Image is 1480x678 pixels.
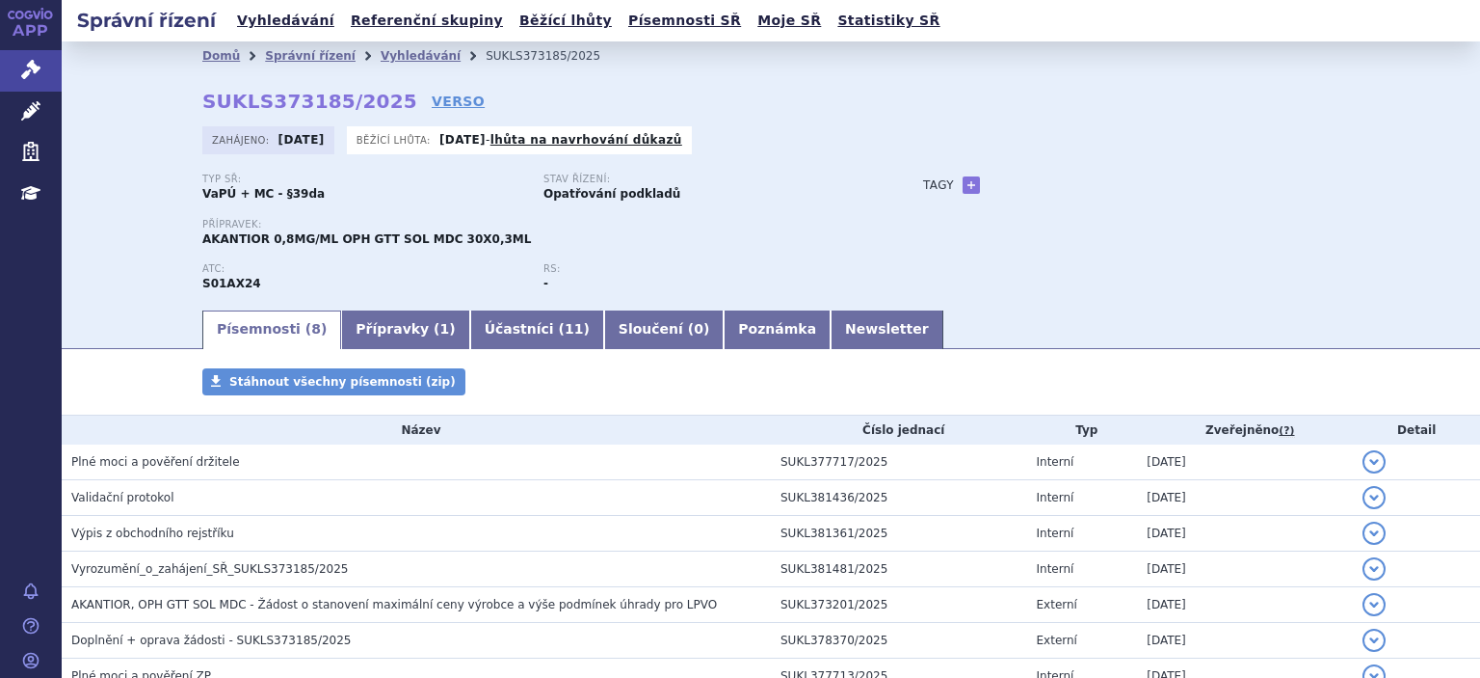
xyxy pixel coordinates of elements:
[771,480,1027,516] td: SUKL381436/2025
[1037,634,1077,647] span: Externí
[202,232,531,246] span: AKANTIOR 0,8MG/ML OPH GTT SOL MDC 30X0,3ML
[1137,480,1353,516] td: [DATE]
[265,49,356,63] a: Správní řízení
[771,552,1027,587] td: SUKL381481/2025
[543,187,680,201] strong: Opatřování podkladů
[543,277,548,290] strong: -
[1037,527,1074,540] span: Interní
[622,8,747,34] a: Písemnosti SŘ
[1137,552,1353,587] td: [DATE]
[202,277,261,290] strong: POLYHEXANID
[771,623,1027,659] td: SUKL378370/2025
[1137,623,1353,659] td: [DATE]
[71,455,240,469] span: Plné moci a pověření držitele
[771,516,1027,552] td: SUKL381361/2025
[202,174,524,185] p: Typ SŘ:
[345,8,509,34] a: Referenční skupiny
[71,562,348,576] span: Vyrozumění_o_zahájení_SŘ_SUKLS373185/2025
[1362,629,1386,652] button: detail
[62,416,771,445] th: Název
[470,311,604,349] a: Účastníci (11)
[1037,598,1077,611] span: Externí
[229,375,456,389] span: Stáhnout všechny písemnosti (zip)
[71,598,717,611] span: AKANTIOR, OPH GTT SOL MDC - Žádost o stanovení maximální ceny výrobce a výše podmínek úhrady pro ...
[202,368,465,395] a: Stáhnout všechny písemnosti (zip)
[490,133,682,147] a: lhůta na navrhování důkazů
[341,311,469,349] a: Přípravky (1)
[202,263,524,275] p: ATC:
[1037,455,1074,469] span: Interní
[311,321,321,337] span: 8
[71,491,174,504] span: Validační protokol
[1037,491,1074,504] span: Interní
[212,132,273,148] span: Zahájeno:
[543,263,865,275] p: RS:
[202,219,885,231] p: Přípravek:
[1137,445,1353,480] td: [DATE]
[357,132,435,148] span: Běžící lhůta:
[963,176,980,194] a: +
[71,634,351,647] span: Doplnění + oprava žádosti - SUKLS373185/2025
[514,8,618,34] a: Běžící lhůty
[604,311,724,349] a: Sloučení (0)
[202,187,325,201] strong: VaPÚ + MC - §39da
[1027,416,1138,445] th: Typ
[381,49,461,63] a: Vyhledávání
[278,133,325,147] strong: [DATE]
[1137,587,1353,623] td: [DATE]
[771,445,1027,480] td: SUKL377717/2025
[432,92,485,111] a: VERSO
[1037,562,1074,576] span: Interní
[231,8,340,34] a: Vyhledávání
[724,311,831,349] a: Poznámka
[923,174,954,197] h3: Tagy
[1137,516,1353,552] td: [DATE]
[1137,416,1353,445] th: Zveřejněno
[1362,450,1386,474] button: detail
[486,41,625,70] li: SUKLS373185/2025
[565,321,583,337] span: 11
[1362,593,1386,616] button: detail
[439,133,486,147] strong: [DATE]
[1279,424,1294,438] abbr: (?)
[71,527,234,540] span: Výpis z obchodního rejstříku
[771,587,1027,623] td: SUKL373201/2025
[1362,522,1386,545] button: detail
[1362,486,1386,509] button: detail
[752,8,827,34] a: Moje SŘ
[543,174,865,185] p: Stav řízení:
[202,311,341,349] a: Písemnosti (8)
[1362,557,1386,581] button: detail
[202,90,417,113] strong: SUKLS373185/2025
[440,321,450,337] span: 1
[62,7,231,34] h2: Správní řízení
[832,8,945,34] a: Statistiky SŘ
[831,311,943,349] a: Newsletter
[694,321,703,337] span: 0
[439,132,682,148] p: -
[1353,416,1480,445] th: Detail
[771,416,1027,445] th: Číslo jednací
[202,49,240,63] a: Domů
